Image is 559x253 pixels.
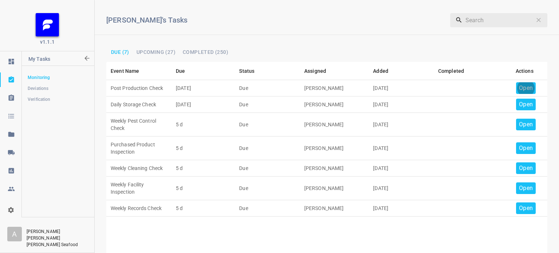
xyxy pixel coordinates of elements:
td: Due [235,160,300,177]
button: Completed (250) [180,47,231,57]
button: Open [516,202,536,214]
a: Monitoring [22,70,94,85]
td: Weekly Records Check [106,200,171,217]
td: Due [235,80,300,96]
p: Open [519,164,533,173]
td: 5 d [171,113,235,137]
td: Due [235,177,300,200]
td: [DATE] [171,96,235,113]
button: Open [516,82,536,94]
td: 5 d [171,200,235,217]
p: Open [519,84,533,92]
span: Assigned [304,67,336,75]
td: [DATE] [369,113,434,137]
span: Due (7) [111,50,129,55]
span: Added [373,67,398,75]
td: Post Production Check [106,80,171,96]
td: [DATE] [369,96,434,113]
button: Due (7) [108,47,132,57]
div: Due [176,67,185,75]
button: Open [516,142,536,154]
td: [PERSON_NAME] [300,200,369,217]
div: A [7,227,22,241]
span: Completed (250) [183,50,228,55]
button: Open [516,99,536,110]
p: [PERSON_NAME] [PERSON_NAME] [27,228,87,241]
div: Event Name [111,67,139,75]
div: Status [239,67,254,75]
input: Search [465,13,532,27]
img: FB_Logo_Reversed_RGB_Icon.895fbf61.png [36,13,59,36]
p: My Tasks [28,51,83,69]
td: 5 d [171,137,235,160]
span: Completed [438,67,473,75]
td: Purchased Product Inspection [106,137,171,160]
td: 5 d [171,177,235,200]
td: Weekly Cleaning Check [106,160,171,177]
td: Weekly Pest Control Check [106,113,171,137]
p: Open [519,184,533,193]
span: Event Name [111,67,149,75]
td: Due [235,96,300,113]
p: Open [519,120,533,129]
a: Verification [22,92,94,107]
a: Deviations [22,81,94,96]
td: [PERSON_NAME] [300,177,369,200]
td: Weekly Facility Inspection [106,177,171,200]
button: Open [516,182,536,194]
div: Added [373,67,388,75]
button: Upcoming (27) [134,47,178,57]
td: [DATE] [369,177,434,200]
td: [DATE] [369,137,434,160]
p: [PERSON_NAME] Seafood [27,241,85,248]
td: [PERSON_NAME] [300,137,369,160]
td: [PERSON_NAME] [300,113,369,137]
span: Deviations [28,85,88,92]
td: Due [235,200,300,217]
td: [PERSON_NAME] [300,80,369,96]
td: [PERSON_NAME] [300,160,369,177]
span: Due [176,67,194,75]
span: v1.1.1 [40,38,55,46]
div: Assigned [304,67,326,75]
td: [DATE] [369,160,434,177]
button: Open [516,119,536,130]
span: Verification [28,96,88,103]
td: Daily Storage Check [106,96,171,113]
h6: [PERSON_NAME]'s Tasks [106,14,393,26]
td: [DATE] [369,200,434,217]
td: [DATE] [171,80,235,96]
p: Open [519,204,533,213]
span: Status [239,67,264,75]
svg: Search [455,16,463,24]
div: Completed [438,67,464,75]
td: Due [235,137,300,160]
button: Open [516,162,536,174]
p: Open [519,144,533,153]
td: Due [235,113,300,137]
span: Upcoming (27) [136,50,175,55]
p: Open [519,100,533,109]
td: [DATE] [369,80,434,96]
td: [PERSON_NAME] [300,96,369,113]
span: Monitoring [28,74,88,81]
td: 5 d [171,160,235,177]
